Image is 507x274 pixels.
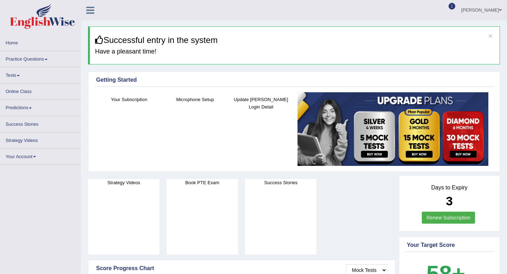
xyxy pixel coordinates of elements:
[245,179,317,186] h4: Success Stories
[0,149,81,162] a: Your Account
[0,51,81,65] a: Practice Questions
[422,212,475,224] a: Renew Subscription
[232,96,290,111] h4: Update [PERSON_NAME] Login Detail
[96,76,492,84] div: Getting Started
[407,185,492,191] h4: Days to Expiry
[100,96,158,103] h4: Your Subscription
[96,264,387,273] div: Score Progress Chart
[407,241,492,249] div: Your Target Score
[0,116,81,130] a: Success Stories
[165,96,224,103] h4: Microphone Setup
[95,48,494,55] h4: Have a pleasant time!
[298,92,488,166] img: small5.jpg
[449,3,456,10] span: 1
[0,35,81,49] a: Home
[0,132,81,146] a: Strategy Videos
[88,179,159,186] h4: Strategy Videos
[167,179,238,186] h4: Book PTE Exam
[0,100,81,113] a: Predictions
[0,67,81,81] a: Tests
[446,194,453,208] b: 3
[0,83,81,97] a: Online Class
[488,32,493,39] button: ×
[95,36,494,45] h3: Successful entry in the system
